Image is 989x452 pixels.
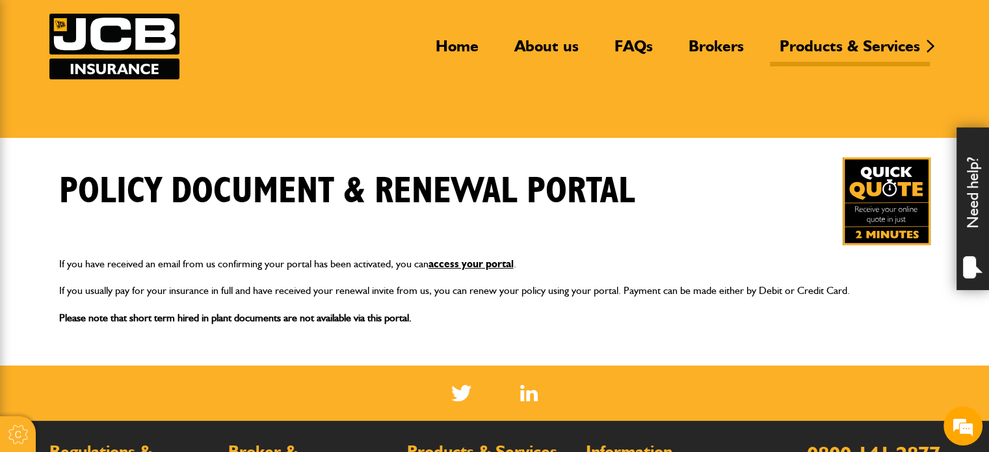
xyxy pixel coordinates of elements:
[49,14,179,79] img: JCB Insurance Services logo
[22,72,55,90] img: d_20077148190_operators_62643000001515001
[22,277,77,287] div: JCB Insurance
[429,258,514,270] a: access your portal
[7,332,248,378] textarea: Choose an option
[770,36,930,66] a: Products & Services
[213,7,244,38] div: Minimize live chat window
[956,127,989,290] div: Need help?
[59,312,412,324] span: Please note that short term hired in plant documents are not available via this portal.
[520,385,538,401] img: Linked In
[679,36,754,66] a: Brokers
[49,14,179,79] a: JCB Insurance Services
[451,385,471,401] img: Twitter
[505,36,588,66] a: About us
[843,157,930,245] a: Get your insurance quote in just 2-minutes
[59,170,635,213] h1: Policy Document & Renewal Portal
[843,157,930,245] img: Quick Quote
[605,36,663,66] a: FAQs
[59,282,930,299] p: If you usually pay for your insurance in full and have received your renewal invite from us, you ...
[68,73,218,90] div: JCB Insurance
[59,256,930,273] p: If you have received an email from us confirming your portal has been activated, you can .
[426,36,488,66] a: Home
[520,385,538,401] a: LinkedIn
